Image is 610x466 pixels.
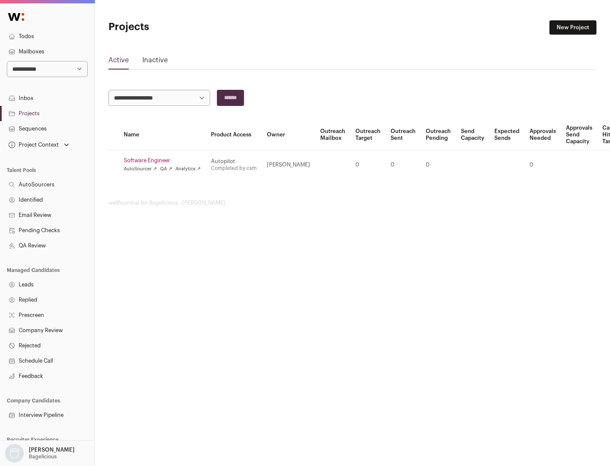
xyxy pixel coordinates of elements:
[119,119,206,150] th: Name
[561,119,597,150] th: Approvals Send Capacity
[206,119,262,150] th: Product Access
[124,166,157,172] a: AutoSourcer ↗
[5,444,24,463] img: nopic.png
[211,158,257,165] div: Autopilot
[7,139,71,151] button: Open dropdown
[175,166,200,172] a: Analytics ↗
[160,166,172,172] a: QA ↗
[385,150,421,180] td: 0
[549,20,596,35] a: New Project
[524,119,561,150] th: Approvals Needed
[350,119,385,150] th: Outreach Target
[489,119,524,150] th: Expected Sends
[421,119,456,150] th: Outreach Pending
[108,200,596,206] footer: wellfound:ai for Bagelicious - [PERSON_NAME]
[524,150,561,180] td: 0
[7,141,59,148] div: Project Context
[211,166,257,171] a: Completed by csm
[456,119,489,150] th: Send Capacity
[142,55,168,69] a: Inactive
[108,55,129,69] a: Active
[315,119,350,150] th: Outreach Mailbox
[350,150,385,180] td: 0
[262,119,315,150] th: Owner
[29,453,57,460] p: Bagelicious
[421,150,456,180] td: 0
[124,157,201,164] a: Software Engineer
[385,119,421,150] th: Outreach Sent
[108,20,271,34] h1: Projects
[262,150,315,180] td: [PERSON_NAME]
[3,444,76,463] button: Open dropdown
[3,8,29,25] img: Wellfound
[29,447,75,453] p: [PERSON_NAME]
